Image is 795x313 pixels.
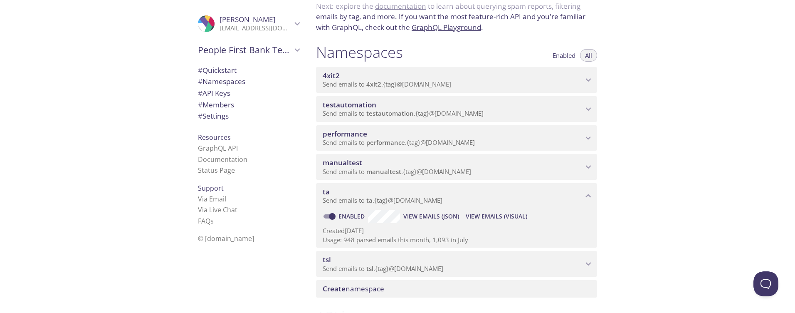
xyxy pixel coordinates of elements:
span: Resources [198,133,231,142]
div: Create namespace [316,280,597,298]
a: GraphQL API [198,144,238,153]
span: © [DOMAIN_NAME] [198,234,254,243]
div: API Keys [191,87,306,99]
div: testautomation namespace [316,96,597,122]
span: # [198,100,202,109]
span: Send emails to . {tag} @[DOMAIN_NAME] [323,80,451,88]
span: View Emails (Visual) [466,211,527,221]
div: manualtest namespace [316,154,597,180]
div: Team Settings [191,110,306,122]
span: Send emails to . {tag} @[DOMAIN_NAME] [323,196,442,204]
span: performance [323,129,367,139]
span: manualtest [366,167,401,176]
button: All [580,49,597,62]
span: View Emails (JSON) [403,211,459,221]
a: Enabled [337,212,368,220]
span: s [210,216,214,226]
p: Usage: 948 parsed emails this month, 1,093 in July [323,236,590,244]
span: Support [198,184,224,193]
span: ta [323,187,330,196]
span: Send emails to . {tag} @[DOMAIN_NAME] [323,264,443,273]
div: ta namespace [316,183,597,209]
button: Enabled [548,49,580,62]
span: People First Bank Testing Services [198,44,292,56]
span: Quickstart [198,65,237,75]
span: testautomation [323,100,376,109]
span: 4xit2 [366,80,381,88]
a: GraphQL Playground [412,22,481,32]
span: [PERSON_NAME] [220,15,276,24]
span: Send emails to . {tag} @[DOMAIN_NAME] [323,138,475,147]
span: performance [366,138,405,147]
a: Status Page [198,166,235,175]
h1: Namespaces [316,43,403,62]
div: performance namespace [316,125,597,151]
div: Members [191,99,306,111]
div: Quickstart [191,65,306,76]
div: 4xit2 namespace [316,67,597,93]
div: People First Bank Testing Services [191,39,306,61]
div: Sumanth Borra [191,10,306,37]
div: tsl namespace [316,251,597,277]
p: Next: explore the to learn about querying spam reports, filtering emails by tag, and more. If you... [316,1,597,33]
span: Create [323,284,346,293]
p: Created [DATE] [323,226,590,235]
span: Members [198,100,234,109]
span: ta [366,196,373,204]
span: namespace [323,284,384,293]
span: manualtest [323,158,362,167]
button: View Emails (JSON) [400,210,462,223]
button: View Emails (Visual) [462,210,531,223]
div: Namespaces [191,76,306,87]
span: tsl [323,255,331,264]
span: Settings [198,111,229,121]
span: Namespaces [198,77,245,86]
a: Documentation [198,155,247,164]
span: testautomation [366,109,414,117]
a: Via Email [198,194,226,204]
p: [EMAIL_ADDRESS][DOMAIN_NAME] [220,24,292,32]
span: API Keys [198,88,230,98]
span: # [198,77,202,86]
a: FAQ [198,216,214,226]
a: Via Live Chat [198,205,237,214]
span: 4xit2 [323,71,340,80]
iframe: Help Scout Beacon - Open [753,271,778,296]
span: Send emails to . {tag} @[DOMAIN_NAME] [323,167,471,176]
span: # [198,111,202,121]
span: Send emails to . {tag} @[DOMAIN_NAME] [323,109,484,117]
span: # [198,65,202,75]
span: # [198,88,202,98]
span: tsl [366,264,373,273]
